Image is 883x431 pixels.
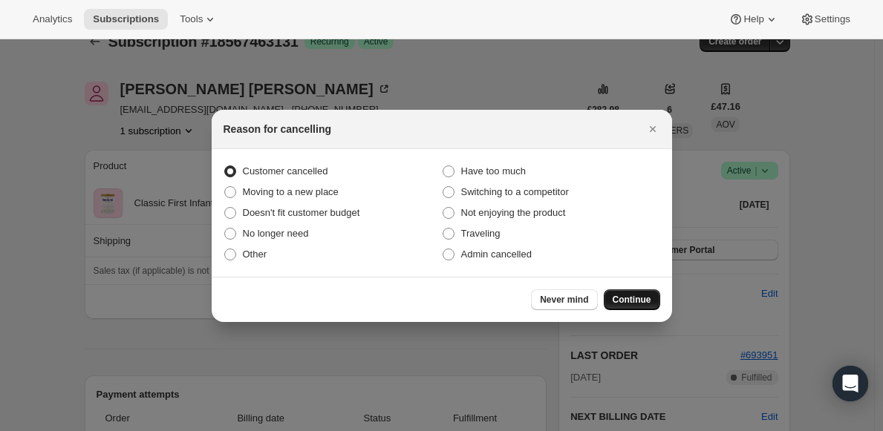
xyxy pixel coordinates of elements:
[93,13,159,25] span: Subscriptions
[720,9,787,30] button: Help
[833,366,868,401] div: Open Intercom Messenger
[540,294,588,306] span: Never mind
[461,249,532,260] span: Admin cancelled
[243,249,267,260] span: Other
[613,294,651,306] span: Continue
[461,207,566,218] span: Not enjoying the product
[243,207,360,218] span: Doesn't fit customer budget
[243,165,328,177] span: Customer cancelled
[461,186,569,197] span: Switching to a competitor
[461,165,526,177] span: Have too much
[24,9,81,30] button: Analytics
[461,228,501,239] span: Traveling
[224,122,331,136] h2: Reason for cancelling
[171,9,227,30] button: Tools
[815,13,850,25] span: Settings
[180,13,203,25] span: Tools
[243,186,339,197] span: Moving to a new place
[33,13,72,25] span: Analytics
[243,228,309,239] span: No longer need
[84,9,168,30] button: Subscriptions
[531,289,597,310] button: Never mind
[743,13,763,25] span: Help
[791,9,859,30] button: Settings
[604,289,660,310] button: Continue
[642,119,663,139] button: Close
